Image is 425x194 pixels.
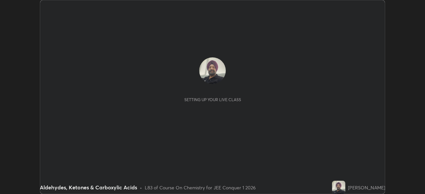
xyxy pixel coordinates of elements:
div: Aldehydes, Ketones & Carboxylic Acids [40,183,137,191]
div: L83 of Course On Chemistry for JEE Conquer 1 2026 [145,184,256,191]
img: 3c111d6fb97f478eac34a0bd0f6d3866.jpg [199,57,226,84]
div: Setting up your live class [184,97,241,102]
div: • [140,184,142,191]
div: [PERSON_NAME] [348,184,385,191]
img: 3c111d6fb97f478eac34a0bd0f6d3866.jpg [332,181,345,194]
